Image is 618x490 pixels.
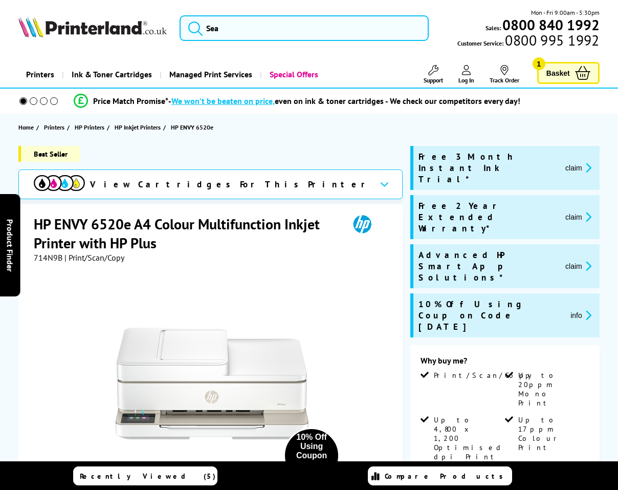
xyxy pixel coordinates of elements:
img: cmyk-icon.svg [34,175,85,191]
span: 714N9B [34,252,62,263]
a: HP Printers [75,122,107,133]
a: Recently Viewed (5) [73,466,217,485]
input: Sea [180,15,429,41]
span: Up to 17ppm Colour Print [518,415,588,452]
span: HP ENVY 6520e [171,122,213,133]
span: HP Inkjet Printers [115,122,161,133]
span: Free 2 Year Extended Warranty* [418,200,557,234]
a: Basket 1 [537,62,600,84]
a: Log In [458,65,474,84]
a: Ink & Toner Cartridges [62,61,160,88]
div: 10% Off Using Coupon Code [DATE] [290,433,333,479]
span: 10% Off Using Coupon Code [DATE] [418,299,562,332]
a: Track Order [490,65,519,84]
span: Basket [546,66,570,80]
span: 1 [533,57,545,70]
span: Advanced HP Smart App Solutions* [418,249,557,283]
img: HP [339,215,386,233]
span: Best Seller [18,146,80,162]
h1: HP ENVY 6520e A4 Colour Multifunction Inkjet Printer with HP Plus [34,215,339,252]
span: Up to 4,800 x 1,200 Optimised dpi Print [434,415,504,461]
button: promo-description [567,309,594,321]
b: 0800 840 1992 [502,15,600,34]
span: HP Printers [75,122,104,133]
div: Why buy me? [421,355,589,371]
span: 0800 995 1992 [503,35,599,45]
button: promo-description [562,260,594,272]
a: Printers [18,61,62,88]
a: 0800 840 1992 [501,20,600,30]
li: modal_Promise [5,92,588,110]
img: HP ENVY 6520e [112,283,312,484]
a: Managed Print Services [160,61,260,88]
div: - even on ink & toner cartridges - We check our competitors every day! [168,96,520,106]
a: HP Inkjet Printers [115,122,163,133]
button: promo-description [562,211,594,223]
span: We won’t be beaten on price, [171,96,275,106]
span: Ink & Toner Cartridges [72,61,152,88]
span: Mon - Fri 9:00am - 5:30pm [531,8,600,17]
span: Home [18,122,34,133]
span: Support [424,76,443,84]
button: promo-description [562,162,594,174]
img: Printerland Logo [18,16,166,37]
span: Print/Scan/Copy [434,371,539,380]
span: Up to 20ppm Mono Print [518,371,588,408]
span: View Cartridges For This Printer [90,179,371,190]
a: Printerland Logo [18,16,166,39]
span: Compare Products [385,472,509,481]
a: Home [18,122,36,133]
span: Printers [44,122,64,133]
a: Special Offers [260,61,326,88]
span: | Print/Scan/Copy [64,252,124,263]
span: Price Match Promise* [93,96,168,106]
a: Compare Products [368,466,512,485]
a: HP ENVY 6520e [171,122,216,133]
span: Customer Service: [457,35,599,48]
span: Recently Viewed (5) [80,472,216,481]
a: Printers [44,122,67,133]
span: Free 3 Month Instant Ink Trial* [418,151,557,185]
span: Product Finder [5,219,15,271]
span: Sales: [485,23,501,33]
a: Support [424,65,443,84]
span: Log In [458,76,474,84]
